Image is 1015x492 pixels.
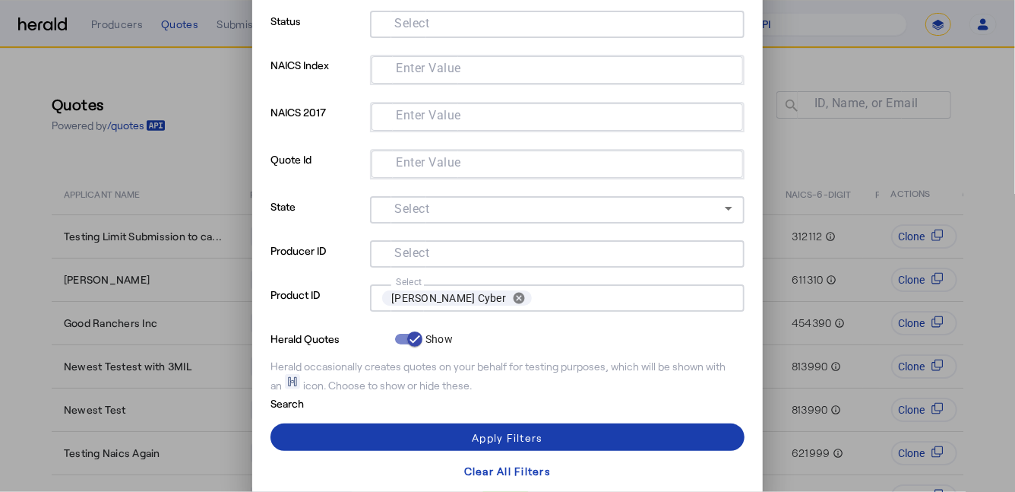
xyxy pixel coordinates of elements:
mat-chip-grid: Selection [382,243,732,262]
p: Quote Id [270,149,364,196]
mat-chip-grid: Selection [384,106,731,125]
mat-chip-grid: Selection [384,59,731,78]
p: Product ID [270,284,364,329]
mat-label: Enter Value [396,156,461,170]
label: Show [422,332,453,347]
div: Clear All Filters [464,463,551,479]
p: Search [270,393,389,411]
div: Apply Filters [472,430,542,446]
p: NAICS Index [270,55,364,102]
p: Herald Quotes [270,329,389,347]
p: Status [270,11,364,55]
button: Clear All Filters [270,457,745,484]
mat-label: Select [394,202,429,217]
mat-label: Enter Value [396,62,461,76]
mat-label: Enter Value [396,109,461,123]
mat-label: Select [394,246,429,261]
span: [PERSON_NAME] Cyber [391,290,506,306]
button: Apply Filters [270,424,745,451]
p: State [270,196,364,240]
mat-chip-grid: Selection [384,154,731,172]
p: NAICS 2017 [270,102,364,149]
mat-label: Select [394,17,429,31]
mat-chip-grid: Selection [382,287,732,309]
button: remove Beazley Cyber [506,291,532,305]
p: Producer ID [270,240,364,284]
div: Herald occasionally creates quotes on your behalf for testing purposes, which will be shown with ... [270,359,745,393]
mat-chip-grid: Selection [382,14,732,32]
mat-label: Select [396,277,422,287]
